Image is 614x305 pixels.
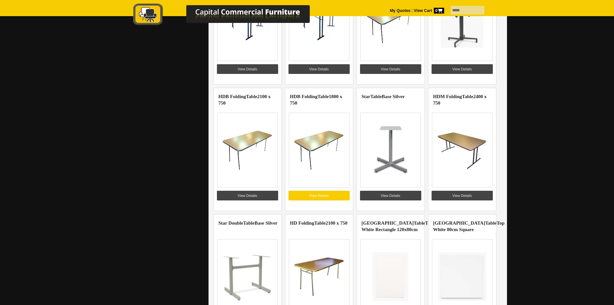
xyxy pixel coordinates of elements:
[317,94,329,99] highlight: Table
[462,94,473,99] highlight: Table
[433,94,487,106] a: HDM FoldingTable2400 x 750
[360,64,421,74] a: View Details
[390,8,411,13] a: My Quotes
[485,220,496,226] highlight: Table
[432,64,493,74] a: View Details
[370,94,382,99] highlight: Table
[217,191,278,200] a: View Details
[115,3,341,27] img: Capital Commercial Furniture Logo
[414,8,444,13] strong: View Cart
[432,191,493,200] a: View Details
[217,64,278,74] a: View Details
[314,220,326,226] highlight: Table
[290,94,342,106] a: HDB FoldingTable1800 x 750
[362,220,433,232] a: [GEOGRAPHIC_DATA]TableTop White Rectangle 120x80cm
[433,220,505,232] a: [GEOGRAPHIC_DATA]TableTop White 80cm Square
[288,191,350,200] a: View Details
[362,94,405,99] a: StarTableBase Silver
[413,8,444,13] a: View Cart0
[290,220,347,226] a: HD FoldingTable2100 x 750
[360,191,421,200] a: View Details
[434,8,444,14] span: 0
[219,94,271,106] a: HDB FoldingTable2100 x 750
[115,3,341,29] a: Capital Commercial Furniture Logo
[243,220,254,226] highlight: Table
[219,220,278,226] a: Star DoubleTableBase Silver
[246,94,257,99] highlight: Table
[288,64,350,74] a: View Details
[414,220,425,226] highlight: Table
